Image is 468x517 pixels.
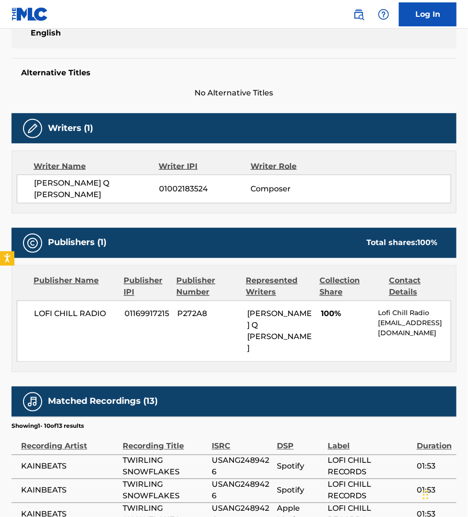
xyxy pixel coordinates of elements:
a: Log In [399,2,457,26]
img: search [353,9,365,20]
span: 01:53 [417,461,452,472]
div: Drag [423,481,429,509]
span: LOFI CHILL RADIO [34,308,117,320]
div: Publisher Name [34,275,116,298]
span: 01:53 [417,485,452,496]
img: Publishers [27,237,38,249]
span: TWIRLING SNOWFLAKES [123,455,207,478]
div: Writer IPI [159,161,251,172]
img: help [378,9,389,20]
span: English [31,27,135,39]
span: 100% [321,308,371,320]
div: DSP [277,431,323,452]
span: LOFI CHILL RECORDS [328,479,412,502]
span: Spotify [277,485,323,496]
div: Publisher IPI [124,275,169,298]
span: No Alternative Titles [11,87,457,99]
span: USANG2489426 [212,455,272,478]
div: Publisher Number [177,275,239,298]
div: ISRC [212,431,272,452]
img: MLC Logo [11,7,48,21]
div: Collection Share [320,275,382,298]
span: [PERSON_NAME] Q [PERSON_NAME] [247,309,312,353]
span: 100 % [417,238,437,247]
div: Recording Title [123,431,207,452]
iframe: Chat Widget [420,471,468,517]
span: LOFI CHILL RECORDS [328,455,412,478]
span: Spotify [277,461,323,472]
span: KAINBEATS [21,461,118,472]
p: Lofi Chill Radio [378,308,451,318]
div: Represented Writers [246,275,313,298]
span: Composer [251,183,334,195]
span: KAINBEATS [21,485,118,496]
a: Public Search [349,5,368,24]
div: Label [328,431,412,452]
span: TWIRLING SNOWFLAKES [123,479,207,502]
span: [PERSON_NAME] Q [PERSON_NAME] [34,177,159,200]
span: USANG2489426 [212,479,272,502]
span: 01002183524 [159,183,251,195]
p: Showing 1 - 10 of 13 results [11,422,84,431]
div: Help [374,5,393,24]
h5: Matched Recordings (13) [48,396,158,407]
img: Writers [27,123,38,134]
img: Matched Recordings [27,396,38,408]
div: Writer Name [34,161,159,172]
div: Total shares: [366,237,437,249]
h5: Alternative Titles [21,68,447,78]
div: Contact Details [389,275,451,298]
span: 01169917215 [125,308,171,320]
div: Duration [417,431,452,452]
h5: Writers (1) [48,123,93,134]
p: [EMAIL_ADDRESS][DOMAIN_NAME] [378,318,451,339]
div: Writer Role [251,161,334,172]
h5: Publishers (1) [48,237,106,248]
span: P272A8 [178,308,240,320]
div: Recording Artist [21,431,118,452]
